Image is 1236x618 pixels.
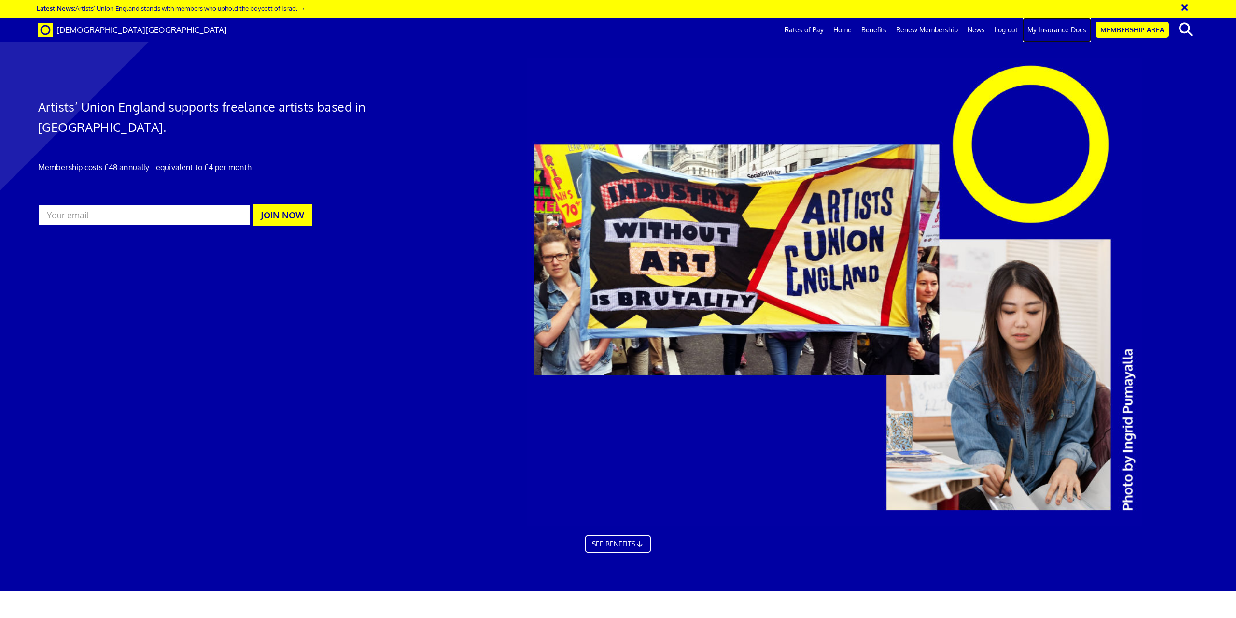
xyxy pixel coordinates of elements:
[829,18,857,42] a: Home
[31,18,234,42] a: Brand [DEMOGRAPHIC_DATA][GEOGRAPHIC_DATA]
[1096,22,1169,38] a: Membership Area
[37,4,305,12] a: Latest News:Artists’ Union England stands with members who uphold the boycott of Israel →
[585,535,651,553] a: SEE BENEFITS
[56,25,227,35] span: [DEMOGRAPHIC_DATA][GEOGRAPHIC_DATA]
[253,204,312,226] button: JOIN NOW
[990,18,1023,42] a: Log out
[1023,18,1091,42] a: My Insurance Docs
[780,18,829,42] a: Rates of Pay
[38,97,415,137] h1: Artists’ Union England supports freelance artists based in [GEOGRAPHIC_DATA].
[38,161,415,173] p: Membership costs £48 annually – equivalent to £4 per month.
[37,4,75,12] strong: Latest News:
[891,18,963,42] a: Renew Membership
[1171,19,1200,40] button: search
[38,204,251,226] input: Your email
[963,18,990,42] a: News
[857,18,891,42] a: Benefits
